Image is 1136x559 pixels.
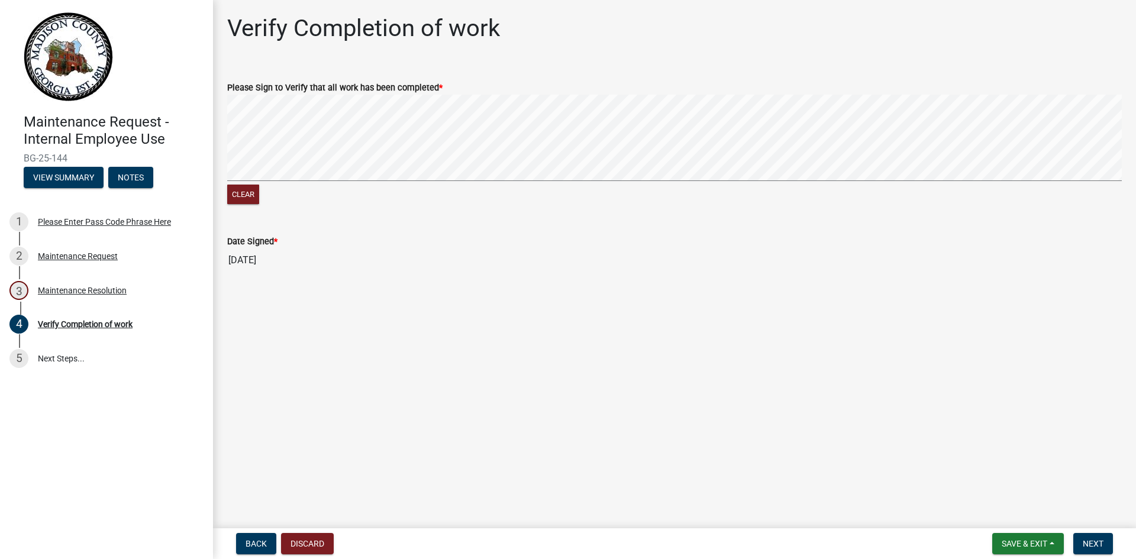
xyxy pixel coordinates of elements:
[38,320,133,328] div: Verify Completion of work
[227,185,259,204] button: Clear
[24,153,189,164] span: BG-25-144
[9,281,28,300] div: 3
[24,12,113,101] img: Madison County, Georgia
[246,539,267,548] span: Back
[9,315,28,334] div: 4
[227,84,443,92] label: Please Sign to Verify that all work has been completed
[108,167,153,188] button: Notes
[24,167,104,188] button: View Summary
[236,533,276,554] button: Back
[281,533,334,554] button: Discard
[108,173,153,183] wm-modal-confirm: Notes
[227,14,500,43] h1: Verify Completion of work
[1083,539,1103,548] span: Next
[38,218,171,226] div: Please Enter Pass Code Phrase Here
[24,173,104,183] wm-modal-confirm: Summary
[9,212,28,231] div: 1
[9,247,28,266] div: 2
[38,252,118,260] div: Maintenance Request
[9,349,28,368] div: 5
[38,286,127,295] div: Maintenance Resolution
[227,238,277,246] label: Date Signed
[992,533,1064,554] button: Save & Exit
[1073,533,1113,554] button: Next
[1002,539,1047,548] span: Save & Exit
[24,114,204,148] h4: Maintenance Request - Internal Employee Use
